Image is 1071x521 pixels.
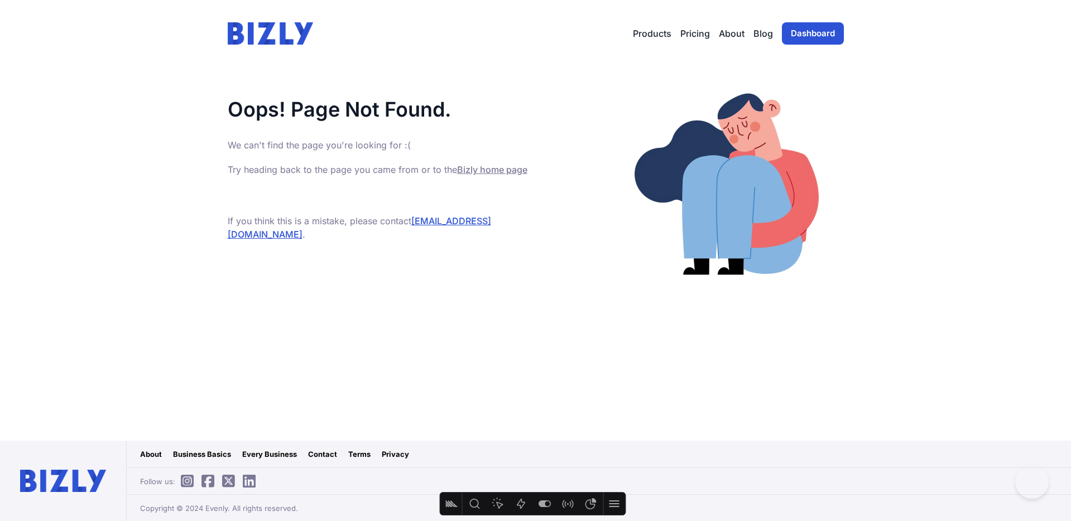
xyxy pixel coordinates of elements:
iframe: Toggle Customer Support [1015,465,1049,499]
a: Bizly home page [457,164,527,175]
p: If you think this is a mistake, please contact . [228,214,536,241]
span: Copyright © 2024 Evenly. All rights reserved. [140,503,298,514]
a: About [719,27,745,40]
a: Pricing [680,27,710,40]
span: Follow us: [140,476,261,487]
a: About [140,448,162,460]
a: [EMAIL_ADDRESS][DOMAIN_NAME] [228,215,491,240]
a: Dashboard [782,22,844,45]
a: Terms [348,448,371,460]
a: Business Basics [173,448,231,460]
a: Privacy [382,448,409,460]
p: Try heading back to the page you came from or to the [228,163,536,176]
a: Blog [753,27,773,40]
a: Every Business [242,448,297,460]
p: We can't find the page you're looking for :( [228,138,536,152]
button: Products [633,27,671,40]
h1: Oops! Page Not Found. [228,98,536,120]
a: Contact [308,448,337,460]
